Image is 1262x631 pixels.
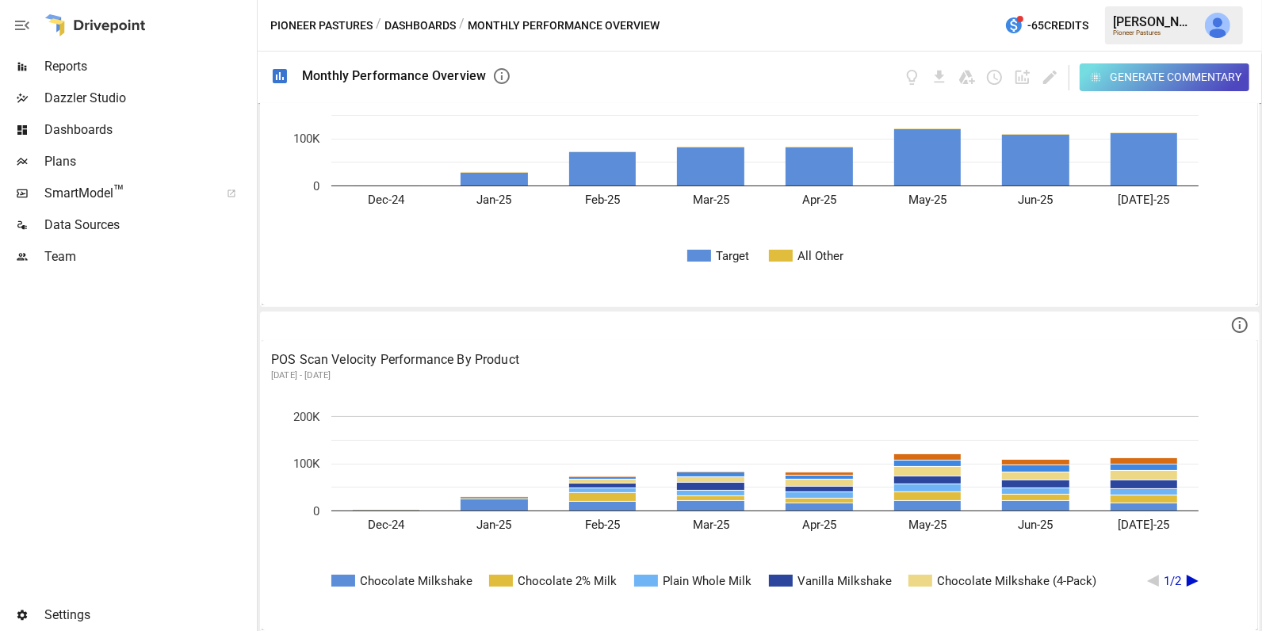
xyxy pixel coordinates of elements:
[271,350,1249,369] p: POS Scan Velocity Performance By Product
[693,193,729,207] text: Mar-25
[1027,16,1088,36] span: -65 Credits
[1113,14,1195,29] div: [PERSON_NAME]
[262,67,1259,305] svg: A chart.
[985,68,1004,86] button: Schedule dashboard
[1164,574,1182,588] text: 1/2
[262,392,1259,630] svg: A chart.
[360,574,472,588] text: Chocolate Milkshake
[44,184,209,203] span: SmartModel
[802,518,836,532] text: Apr-25
[384,16,456,36] button: Dashboards
[1080,63,1250,91] button: Generate Commentary
[797,574,892,588] text: Vanilla Milkshake
[44,57,254,76] span: Reports
[476,518,511,532] text: Jan-25
[585,518,620,532] text: Feb-25
[518,574,617,588] text: Chocolate 2% Milk
[44,152,254,171] span: Plans
[476,193,511,207] text: Jan-25
[937,574,1096,588] text: Chocolate Milkshake (4-Pack)
[903,68,921,86] button: View documentation
[44,120,254,140] span: Dashboards
[1119,518,1170,532] text: [DATE]-25
[1119,193,1170,207] text: [DATE]-25
[1205,13,1230,38] img: Julie Wilton
[313,179,319,193] text: 0
[1195,3,1240,48] button: Julie Wilton
[1041,68,1059,86] button: Edit dashboard
[908,193,946,207] text: May-25
[1019,193,1054,207] text: Jun-25
[663,574,751,588] text: Plain Whole Milk
[44,216,254,235] span: Data Sources
[1110,67,1241,87] div: Generate Commentary
[302,68,486,83] div: Monthly Performance Overview
[376,16,381,36] div: /
[1019,518,1054,532] text: Jun-25
[716,249,749,263] text: Target
[113,182,124,201] span: ™
[293,410,320,424] text: 200K
[44,606,254,625] span: Settings
[998,11,1095,40] button: -65Credits
[313,504,319,518] text: 0
[293,457,320,471] text: 100K
[802,193,836,207] text: Apr-25
[44,89,254,108] span: Dazzler Studio
[459,16,465,36] div: /
[1013,68,1031,86] button: Add widget
[368,518,405,532] text: Dec-24
[797,249,843,263] text: All Other
[270,16,373,36] button: Pioneer Pastures
[368,193,405,207] text: Dec-24
[693,518,729,532] text: Mar-25
[44,247,254,266] span: Team
[293,132,320,146] text: 100K
[908,518,946,532] text: May-25
[958,68,976,86] button: Save as Google Doc
[1113,29,1195,36] div: Pioneer Pastures
[931,68,949,86] button: Download dashboard
[271,369,1249,382] p: [DATE] - [DATE]
[585,193,620,207] text: Feb-25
